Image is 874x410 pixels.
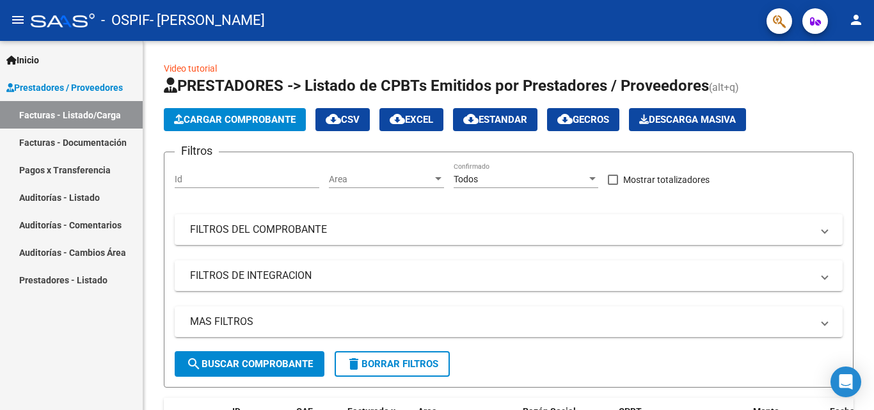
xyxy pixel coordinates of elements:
app-download-masive: Descarga masiva de comprobantes (adjuntos) [629,108,746,131]
mat-icon: delete [346,356,362,372]
button: EXCEL [379,108,443,131]
button: CSV [315,108,370,131]
mat-panel-title: MAS FILTROS [190,315,812,329]
span: (alt+q) [709,81,739,93]
span: Todos [454,174,478,184]
button: Buscar Comprobante [175,351,324,377]
mat-icon: search [186,356,202,372]
span: - OSPIF [101,6,150,35]
button: Borrar Filtros [335,351,450,377]
span: Buscar Comprobante [186,358,313,370]
mat-icon: person [848,12,864,28]
span: Inicio [6,53,39,67]
h3: Filtros [175,142,219,160]
div: Open Intercom Messenger [830,367,861,397]
span: Gecros [557,114,609,125]
span: Estandar [463,114,527,125]
mat-panel-title: FILTROS DE INTEGRACION [190,269,812,283]
mat-expansion-panel-header: FILTROS DEL COMPROBANTE [175,214,843,245]
span: EXCEL [390,114,433,125]
span: - [PERSON_NAME] [150,6,265,35]
mat-panel-title: FILTROS DEL COMPROBANTE [190,223,812,237]
span: Mostrar totalizadores [623,172,710,187]
button: Descarga Masiva [629,108,746,131]
mat-expansion-panel-header: MAS FILTROS [175,306,843,337]
mat-expansion-panel-header: FILTROS DE INTEGRACION [175,260,843,291]
mat-icon: cloud_download [326,111,341,127]
span: Borrar Filtros [346,358,438,370]
span: Area [329,174,433,185]
button: Estandar [453,108,537,131]
mat-icon: cloud_download [390,111,405,127]
span: Cargar Comprobante [174,114,296,125]
button: Cargar Comprobante [164,108,306,131]
mat-icon: menu [10,12,26,28]
span: Descarga Masiva [639,114,736,125]
span: CSV [326,114,360,125]
a: Video tutorial [164,63,217,74]
mat-icon: cloud_download [463,111,479,127]
mat-icon: cloud_download [557,111,573,127]
span: Prestadores / Proveedores [6,81,123,95]
span: PRESTADORES -> Listado de CPBTs Emitidos por Prestadores / Proveedores [164,77,709,95]
button: Gecros [547,108,619,131]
